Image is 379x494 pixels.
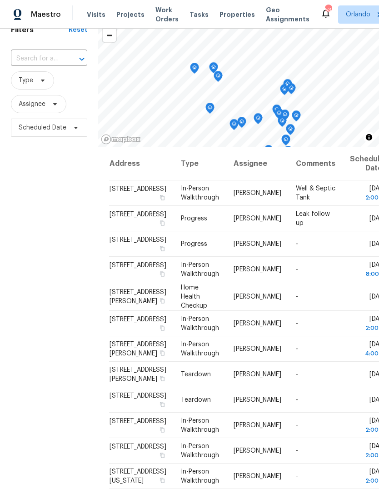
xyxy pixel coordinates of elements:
span: [PERSON_NAME] [234,241,281,247]
span: [PERSON_NAME] [234,190,281,196]
span: [PERSON_NAME] [234,448,281,454]
span: Scheduled Date [19,123,66,132]
span: [STREET_ADDRESS] [110,186,166,192]
span: Geo Assignments [266,5,309,24]
span: [STREET_ADDRESS] [110,316,166,323]
div: Map marker [229,119,239,133]
button: Copy Address [158,194,166,202]
span: [STREET_ADDRESS] [110,262,166,269]
span: In-Person Walkthrough [181,341,219,357]
span: [PERSON_NAME] [234,266,281,273]
span: Properties [219,10,255,19]
button: Copy Address [158,245,166,253]
span: Projects [116,10,145,19]
div: Reset [69,25,87,35]
span: - [296,448,298,454]
div: Map marker [286,124,295,138]
span: - [296,320,298,327]
button: Zoom out [103,29,116,42]
div: Map marker [292,110,301,125]
span: [PERSON_NAME] [234,473,281,479]
button: Copy Address [158,349,166,357]
button: Copy Address [158,476,166,484]
span: Orlando [346,10,370,19]
div: 53 [325,5,331,15]
div: Map marker [209,62,218,76]
span: In-Person Walkthrough [181,185,219,201]
th: Address [109,147,174,180]
button: Copy Address [158,400,166,409]
div: Map marker [280,84,289,98]
div: Map marker [278,116,287,130]
h1: Filters [11,25,69,35]
button: Copy Address [158,296,166,304]
span: [STREET_ADDRESS][PERSON_NAME] [110,367,166,382]
span: In-Person Walkthrough [181,469,219,484]
span: [PERSON_NAME] [234,346,281,352]
button: Copy Address [158,426,166,434]
span: [PERSON_NAME] [234,320,281,327]
div: Map marker [254,113,263,127]
span: [PERSON_NAME] [234,293,281,299]
span: Leak follow up [296,211,330,226]
span: Assignee [19,100,45,109]
span: Teardown [181,371,211,378]
span: Visits [87,10,105,19]
span: [STREET_ADDRESS][PERSON_NAME] [110,341,166,357]
span: Well & Septic Tank [296,185,335,201]
span: - [296,422,298,429]
div: Map marker [281,135,290,149]
span: Type [19,76,33,85]
span: [PERSON_NAME] [234,397,281,403]
div: Map marker [214,71,223,85]
button: Copy Address [158,451,166,459]
span: - [296,397,298,403]
div: Map marker [280,110,289,124]
span: Toggle attribution [366,132,372,142]
span: [PERSON_NAME] [234,215,281,222]
div: Map marker [287,83,296,97]
button: Open [75,53,88,65]
th: Type [174,147,226,180]
th: Comments [289,147,343,180]
button: Copy Address [158,324,166,332]
span: Tasks [189,11,209,18]
button: Copy Address [158,270,166,278]
a: Mapbox homepage [101,134,141,145]
div: Map marker [205,103,214,117]
span: - [296,266,298,273]
span: [STREET_ADDRESS][US_STATE] [110,469,166,484]
span: - [296,293,298,299]
span: In-Person Walkthrough [181,316,219,331]
span: [PERSON_NAME] [234,422,281,429]
button: Toggle attribution [364,132,374,143]
span: [STREET_ADDRESS] [110,418,166,424]
span: - [296,371,298,378]
span: Work Orders [155,5,179,24]
div: Map marker [283,79,292,93]
span: Progress [181,215,207,222]
span: Teardown [181,397,211,403]
button: Copy Address [158,374,166,383]
span: [STREET_ADDRESS] [110,444,166,450]
span: Home Health Checkup [181,284,207,309]
input: Search for an address... [11,52,62,66]
div: Map marker [190,63,199,77]
div: Map marker [237,117,246,131]
div: Map marker [272,105,281,119]
span: [STREET_ADDRESS] [110,237,166,243]
th: Assignee [226,147,289,180]
span: [PERSON_NAME] [234,371,281,378]
span: Maestro [31,10,61,19]
span: [STREET_ADDRESS] [110,393,166,399]
span: Progress [181,241,207,247]
span: In-Person Walkthrough [181,262,219,277]
span: - [296,346,298,352]
button: Copy Address [158,219,166,227]
div: Map marker [264,145,273,159]
span: - [296,241,298,247]
span: In-Person Walkthrough [181,418,219,433]
div: Map marker [274,108,284,122]
span: In-Person Walkthrough [181,443,219,459]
